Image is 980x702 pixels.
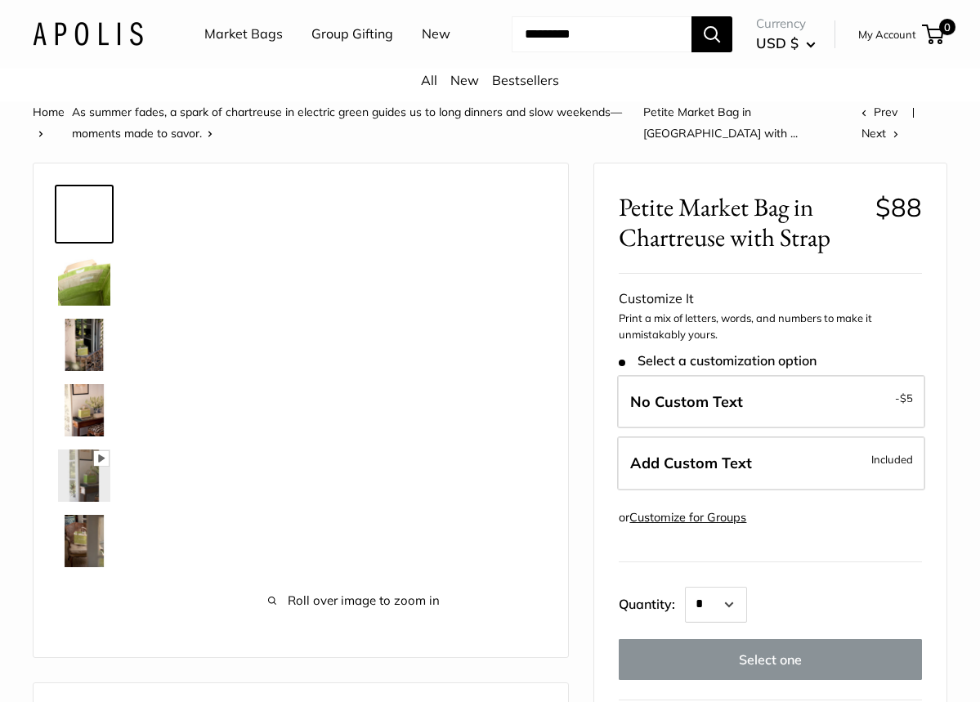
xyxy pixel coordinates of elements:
[756,30,816,56] button: USD $
[58,384,110,436] img: Petite Market Bag in Chartreuse with Strap
[33,105,65,119] a: Home
[756,12,816,35] span: Currency
[895,388,913,408] span: -
[871,449,913,469] span: Included
[422,22,450,47] a: New
[619,353,816,369] span: Select a customization option
[55,315,114,374] a: Petite Market Bag in Chartreuse with Strap
[756,34,799,51] span: USD $
[619,311,922,342] p: Print a mix of letters, words, and numbers to make it unmistakably yours.
[643,105,798,141] span: Petite Market Bag in [GEOGRAPHIC_DATA] with ...
[58,319,110,371] img: Petite Market Bag in Chartreuse with Strap
[72,105,622,141] a: As summer fades, a spark of chartreuse in electric green guides us to long dinners and slow weeke...
[619,192,862,253] span: Petite Market Bag in Chartreuse with Strap
[619,582,685,623] label: Quantity:
[58,449,110,502] img: Petite Market Bag in Chartreuse with Strap
[55,577,114,636] a: Petite Market Bag in Chartreuse with Strap
[492,72,559,88] a: Bestsellers
[619,287,922,311] div: Customize It
[875,191,922,223] span: $88
[311,22,393,47] a: Group Gifting
[691,16,732,52] button: Search
[900,391,913,405] span: $5
[619,639,922,680] button: Select one
[33,101,861,144] nav: Breadcrumb
[58,515,110,567] img: Petite Market Bag in Chartreuse with Strap
[861,126,898,141] a: Next
[55,250,114,309] a: Petite Market Bag in Chartreuse with Strap
[164,589,544,612] span: Roll over image to zoom in
[629,510,746,525] a: Customize for Groups
[617,436,925,490] label: Add Custom Text
[630,392,743,411] span: No Custom Text
[58,253,110,306] img: Petite Market Bag in Chartreuse with Strap
[204,22,283,47] a: Market Bags
[924,25,944,44] a: 0
[619,507,746,529] div: or
[55,446,114,505] a: Petite Market Bag in Chartreuse with Strap
[861,105,897,119] a: Prev
[55,512,114,570] a: Petite Market Bag in Chartreuse with Strap
[55,185,114,244] a: Petite Market Bag in Chartreuse with Strap
[33,22,143,46] img: Apolis
[55,381,114,440] a: Petite Market Bag in Chartreuse with Strap
[630,454,752,472] span: Add Custom Text
[939,19,955,35] span: 0
[858,25,916,44] a: My Account
[617,375,925,429] label: Leave Blank
[450,72,479,88] a: New
[421,72,437,88] a: All
[512,16,691,52] input: Search...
